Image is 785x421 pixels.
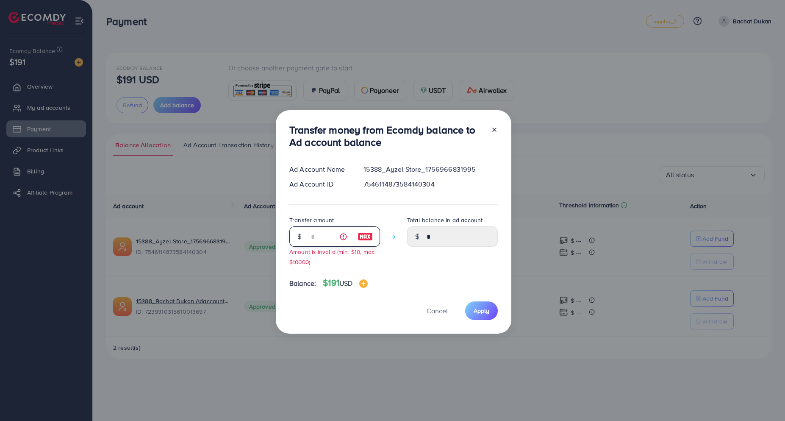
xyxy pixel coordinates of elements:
div: 7546114873584140304 [357,179,505,189]
button: Apply [465,301,498,320]
iframe: Chat [749,383,779,415]
div: Ad Account ID [283,179,357,189]
div: Ad Account Name [283,164,357,174]
label: Transfer amount [289,216,334,224]
div: 15388_Ayzel Store_1756966831995 [357,164,505,174]
img: image [359,279,368,288]
span: Apply [474,307,489,315]
span: Balance: [289,279,316,288]
span: USD [339,279,352,288]
h4: $191 [323,278,368,288]
h3: Transfer money from Ecomdy balance to Ad account balance [289,124,484,148]
img: image [358,231,373,242]
button: Cancel [416,301,458,320]
small: Amount is invalid (min: $10, max: $10000) [289,248,376,265]
span: Cancel [427,306,448,315]
label: Total balance in ad account [407,216,483,224]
